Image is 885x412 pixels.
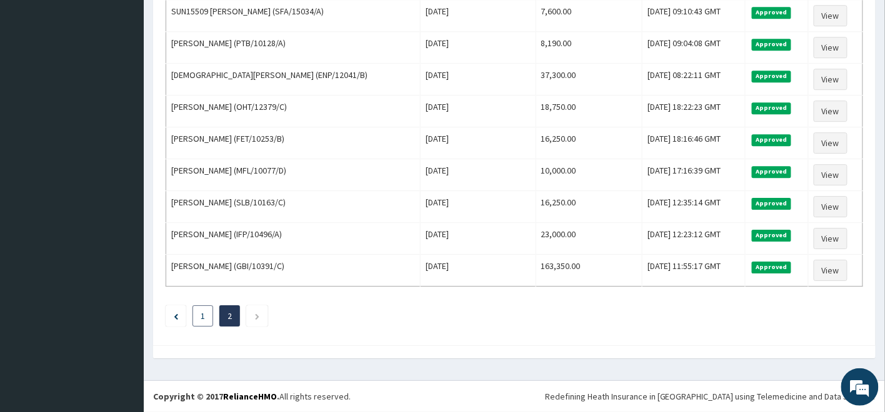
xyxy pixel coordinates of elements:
a: View [814,164,847,185]
div: Minimize live chat window [205,6,235,36]
textarea: Type your message and hit 'Enter' [6,277,238,321]
a: Page 1 [201,310,205,321]
td: [DATE] [421,64,536,96]
span: Approved [752,262,791,273]
a: View [814,69,847,90]
td: 16,250.00 [536,191,642,223]
td: 8,190.00 [536,32,642,64]
td: [DATE] [421,96,536,127]
a: View [814,37,847,58]
td: [DATE] [421,255,536,287]
td: [DATE] [421,159,536,191]
span: Approved [752,134,791,145]
td: [DATE] [421,127,536,159]
a: Next page [254,310,260,321]
td: [DATE] [421,32,536,64]
span: Approved [752,166,791,177]
td: [PERSON_NAME] (PTB/10128/A) [166,32,421,64]
span: Approved [752,7,791,18]
a: View [814,228,847,249]
td: [DATE] 12:23:12 GMT [642,223,746,255]
img: d_794563401_company_1708531726252_794563401 [23,62,51,94]
footer: All rights reserved. [144,380,885,412]
strong: Copyright © 2017 . [153,391,279,402]
span: Approved [752,198,791,209]
td: [DATE] 11:55:17 GMT [642,255,746,287]
td: [DEMOGRAPHIC_DATA][PERSON_NAME] (ENP/12041/B) [166,64,421,96]
a: View [814,5,847,26]
span: Approved [752,39,791,50]
td: 163,350.00 [536,255,642,287]
td: 37,300.00 [536,64,642,96]
td: [PERSON_NAME] (GBI/10391/C) [166,255,421,287]
td: [DATE] 18:22:23 GMT [642,96,746,127]
span: Approved [752,71,791,82]
a: View [814,260,847,281]
td: [DATE] [421,191,536,223]
a: View [814,132,847,154]
td: [PERSON_NAME] (OHT/12379/C) [166,96,421,127]
span: Approved [752,230,791,241]
span: We're online! [72,125,172,252]
td: [DATE] 12:35:14 GMT [642,191,746,223]
td: 18,750.00 [536,96,642,127]
td: 16,250.00 [536,127,642,159]
a: View [814,196,847,217]
a: Previous page [174,310,178,321]
td: [DATE] 17:16:39 GMT [642,159,746,191]
div: Redefining Heath Insurance in [GEOGRAPHIC_DATA] using Telemedicine and Data Science! [545,390,876,403]
td: [PERSON_NAME] (MFL/10077/D) [166,159,421,191]
td: [DATE] [421,223,536,255]
span: Approved [752,102,791,114]
div: Chat with us now [65,70,210,86]
td: [DATE] 18:16:46 GMT [642,127,746,159]
td: [DATE] 09:04:08 GMT [642,32,746,64]
a: View [814,101,847,122]
td: 10,000.00 [536,159,642,191]
td: 23,000.00 [536,223,642,255]
a: RelianceHMO [223,391,277,402]
td: [PERSON_NAME] (SLB/10163/C) [166,191,421,223]
td: [DATE] 08:22:11 GMT [642,64,746,96]
td: [PERSON_NAME] (FET/10253/B) [166,127,421,159]
a: Page 2 is your current page [227,310,232,321]
td: [PERSON_NAME] (IFP/10496/A) [166,223,421,255]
